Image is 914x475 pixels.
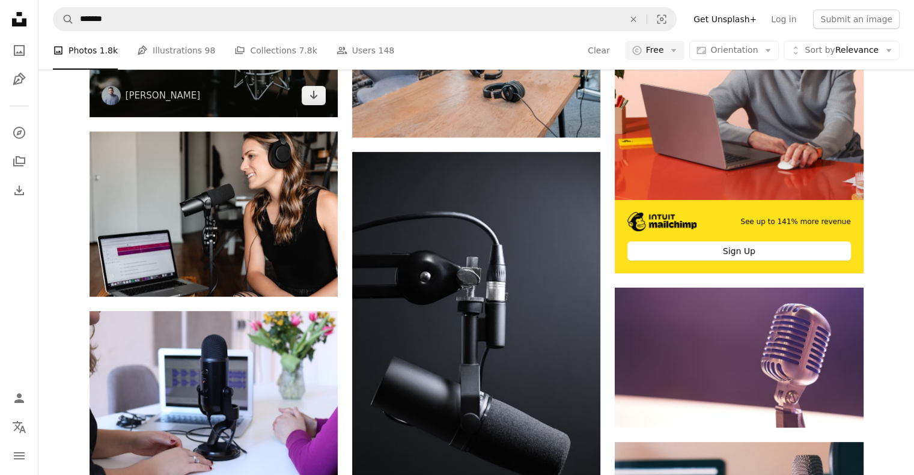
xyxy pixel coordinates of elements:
[740,217,850,227] span: See up to 141% more revenue
[627,241,850,261] div: Sign Up
[90,132,338,297] img: woman in black tank top sitting on chair in front of microphone
[647,8,676,31] button: Visual search
[764,10,803,29] a: Log in
[352,333,600,343] a: black and silver microphone with stand
[615,352,863,363] a: condenser microphone with black background
[805,44,879,56] span: Relevance
[234,31,317,70] a: Collections 7.8k
[587,41,611,60] button: Clear
[813,10,900,29] button: Submit an image
[7,7,31,34] a: Home — Unsplash
[126,89,201,101] a: [PERSON_NAME]
[625,41,685,60] button: Free
[7,67,31,91] a: Illustrations
[337,31,394,70] a: Users 148
[7,38,31,62] a: Photos
[53,8,74,31] button: Search Unsplash
[7,444,31,468] button: Menu
[7,150,31,174] a: Collections
[90,388,338,399] a: black condenser microphone
[620,8,647,31] button: Clear
[7,121,31,145] a: Explore
[710,45,758,55] span: Orientation
[686,10,764,29] a: Get Unsplash+
[102,86,121,105] img: Go to Jonathan Velasquez's profile
[7,178,31,202] a: Download History
[299,44,317,57] span: 7.8k
[689,41,779,60] button: Orientation
[90,208,338,219] a: woman in black tank top sitting on chair in front of microphone
[7,386,31,410] a: Log in / Sign up
[378,44,394,57] span: 148
[7,415,31,439] button: Language
[646,44,664,56] span: Free
[137,31,215,70] a: Illustrations 98
[805,45,835,55] span: Sort by
[53,7,677,31] form: Find visuals sitewide
[784,41,900,60] button: Sort byRelevance
[205,44,216,57] span: 98
[627,212,696,231] img: file-1690386555781-336d1949dad1image
[302,86,326,105] a: Download
[615,288,863,427] img: condenser microphone with black background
